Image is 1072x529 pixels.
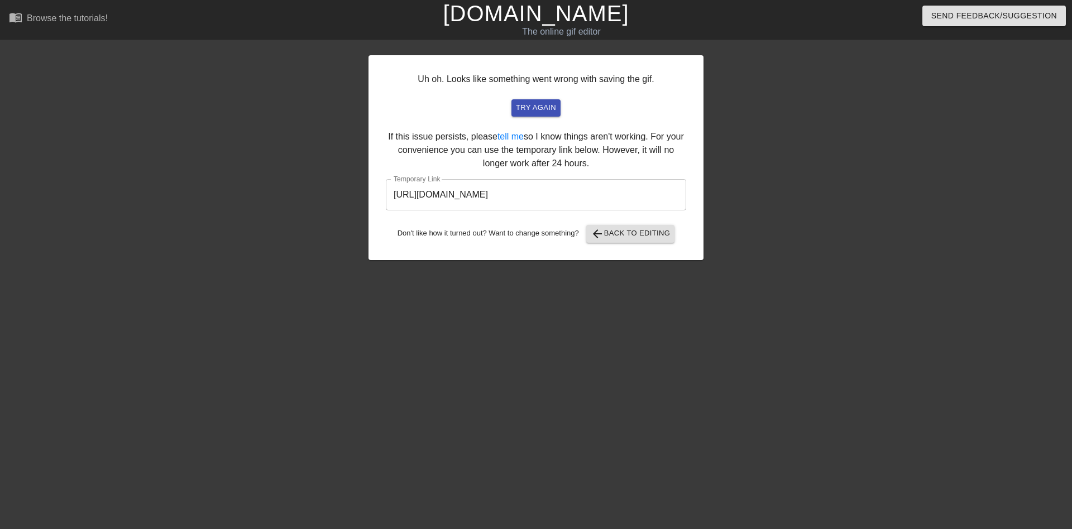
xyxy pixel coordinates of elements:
button: Send Feedback/Suggestion [922,6,1066,26]
a: tell me [497,132,524,141]
button: Back to Editing [586,225,675,243]
input: bare [386,179,686,210]
div: Browse the tutorials! [27,13,108,23]
div: Uh oh. Looks like something went wrong with saving the gif. If this issue persists, please so I k... [368,55,703,260]
span: menu_book [9,11,22,24]
div: Don't like how it turned out? Want to change something? [386,225,686,243]
a: Browse the tutorials! [9,11,108,28]
div: The online gif editor [363,25,760,39]
span: Send Feedback/Suggestion [931,9,1057,23]
span: Back to Editing [591,227,671,241]
a: [DOMAIN_NAME] [443,1,629,26]
button: try again [511,99,561,117]
span: arrow_back [591,227,604,241]
span: try again [516,102,556,114]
